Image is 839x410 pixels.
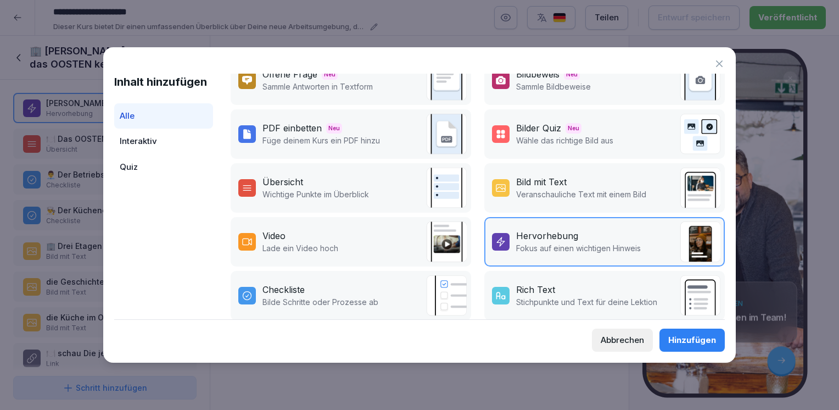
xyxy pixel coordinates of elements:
[426,221,467,262] img: video.png
[262,189,369,200] p: Wichtige Punkte im Überblick
[262,283,305,296] div: Checkliste
[262,242,338,254] p: Lade ein Video hoch
[262,175,303,189] div: Übersicht
[262,68,317,81] div: Offene Frage
[592,329,653,352] button: Abbrechen
[322,69,338,80] span: Neu
[516,81,591,92] p: Sammle Bildbeweise
[680,168,720,208] img: text_image.png
[426,114,467,154] img: pdf_embed.svg
[114,74,213,90] h1: Inhalt hinzufügen
[114,103,213,129] div: Alle
[680,114,720,154] img: image_quiz.svg
[601,334,644,346] div: Abbrechen
[262,135,380,146] p: Füge deinem Kurs ein PDF hinzu
[566,123,581,134] span: Neu
[516,189,646,200] p: Veranschauliche Text mit einem Bild
[262,229,286,242] div: Video
[680,60,720,101] img: image_upload.svg
[659,329,725,352] button: Hinzufügen
[326,123,342,134] span: Neu
[516,229,578,242] div: Hervorhebung
[426,168,467,208] img: overview.svg
[114,129,213,154] div: Interaktiv
[564,69,580,80] span: Neu
[516,121,561,135] div: Bilder Quiz
[262,296,378,308] p: Bilde Schritte oder Prozesse ab
[262,81,373,92] p: Sammle Antworten in Textform
[516,135,613,146] p: Wähle das richtige Bild aus
[516,283,555,296] div: Rich Text
[680,221,720,262] img: callout.png
[680,275,720,316] img: richtext.svg
[426,275,467,316] img: checklist.svg
[516,175,567,189] div: Bild mit Text
[668,334,716,346] div: Hinzufügen
[426,60,467,101] img: text_response.svg
[114,154,213,180] div: Quiz
[516,242,641,254] p: Fokus auf einen wichtigen Hinweis
[516,296,657,308] p: Stichpunkte und Text für deine Lektion
[262,121,322,135] div: PDF einbetten
[516,68,560,81] div: Bildbeweis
